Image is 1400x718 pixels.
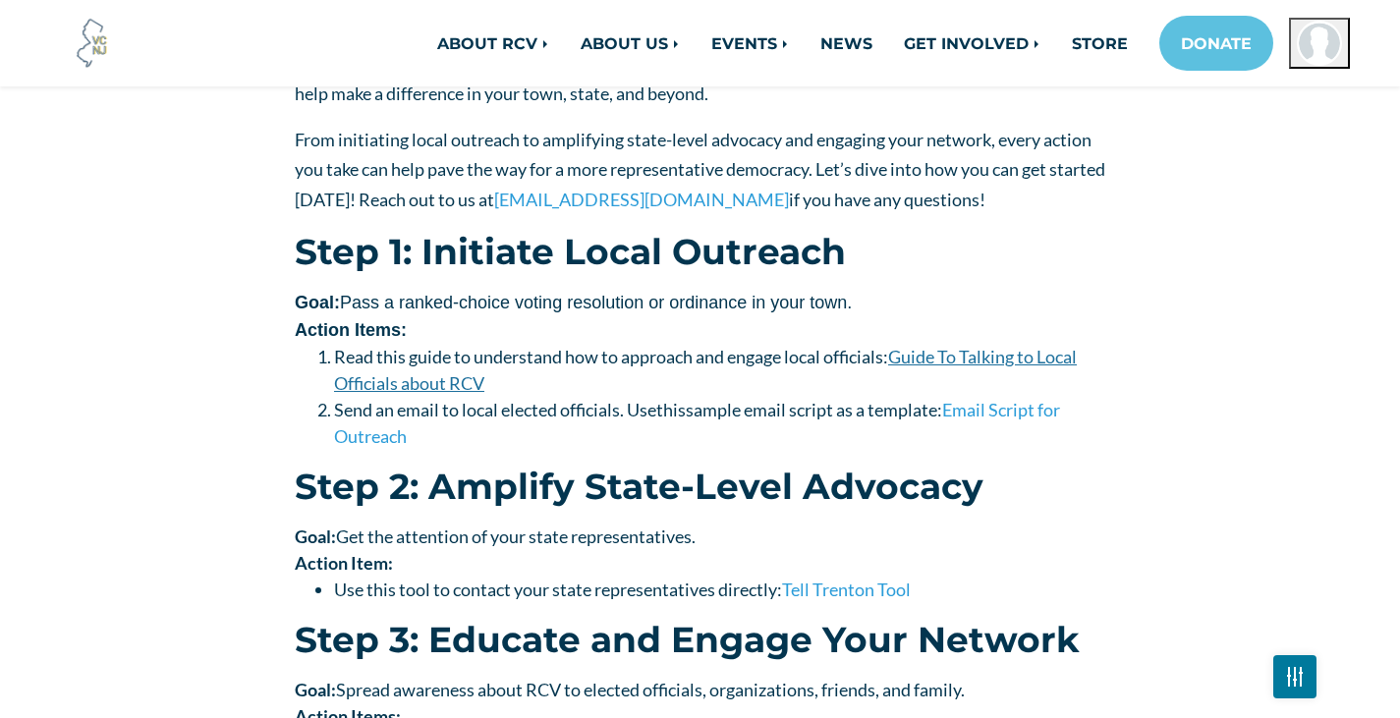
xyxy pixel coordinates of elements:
li: t sample email script a [334,397,1105,450]
strong: Goal: [295,679,336,700]
a: GET INVOLVED [888,24,1056,63]
h2: Step 2: Amplify State-Level Advocacy [295,466,1105,508]
p: From initiating local outreach to amplifying state-level advocacy and engaging your network, ever... [295,125,1105,215]
a: Tell Trenton Tool [782,579,911,600]
a: STORE [1056,24,1144,63]
a: ABOUT US [565,24,696,63]
span: Send an email to local elected officials. Use [334,399,656,420]
img: Voter Choice NJ [66,17,119,70]
strong: Goal: [295,525,336,547]
a: NEWS [805,24,888,63]
strong: Goal: [295,293,340,312]
span: his [663,399,686,420]
span: Action Items: [295,320,407,340]
a: ABOUT RCV [421,24,565,63]
button: Open profile menu for Boris Kofman [1289,18,1350,69]
a: DONATE [1159,16,1273,71]
li: Use this tool to contact your state representatives directly: [334,577,1105,603]
a: EVENTS [696,24,805,63]
span: Pass a ranked-choice voting resolution or ordinance in your town. [295,293,852,312]
a: [EMAIL_ADDRESS][DOMAIN_NAME] [494,189,789,210]
h2: Step 3: Educate and Engage Your Network [295,619,1105,661]
img: Fader [1287,672,1303,681]
div: Get the attention of your state representatives. [295,524,1105,550]
strong: Action Item: [295,552,393,574]
span: Spread awareness about RCV to elected officials, organizations, friends, and family. [295,679,968,700]
a: Email Script for Outreach [334,399,1060,447]
img: Boris Kofman [1297,21,1342,66]
h2: Step 1: Initiate Local Outreach [295,231,1105,273]
nav: Main navigation [296,16,1350,71]
span: s a template: [334,399,1060,447]
a: Guide To Talking to Local Officials about RCV [334,346,1077,394]
span: Read this guide to understand how to approach and engage local officials: [334,346,1077,394]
